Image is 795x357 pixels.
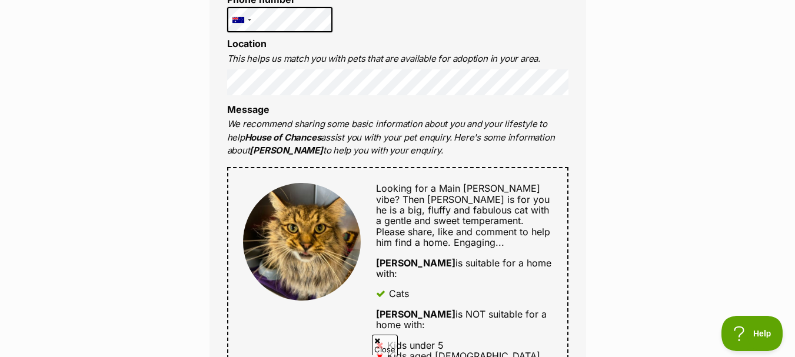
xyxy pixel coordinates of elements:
img: Rodney [243,183,361,301]
strong: [PERSON_NAME] [376,308,455,320]
div: is NOT suitable for a home with: [376,309,552,331]
strong: [PERSON_NAME] [376,257,455,269]
strong: House of Chances [245,132,321,143]
span: Please share, like and comment to help him find a home. Engaging... [376,226,550,248]
div: Kids under 5 [387,340,444,351]
span: Looking for a Main [PERSON_NAME] vibe? Then [PERSON_NAME] is for you he is a big, fluffy and fabu... [376,182,550,226]
div: Cats [389,288,409,299]
div: is suitable for a home with: [376,258,552,279]
label: Message [227,104,270,115]
label: Location [227,38,267,49]
strong: [PERSON_NAME] [250,145,322,156]
iframe: Help Scout Beacon - Open [721,316,783,351]
span: Close [372,335,398,355]
p: We recommend sharing some basic information about you and your lifestyle to help assist you with ... [227,118,568,158]
div: Australia: +61 [228,8,255,32]
p: This helps us match you with pets that are available for adoption in your area. [227,52,568,66]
